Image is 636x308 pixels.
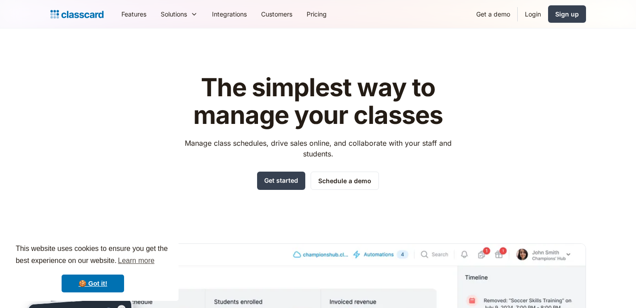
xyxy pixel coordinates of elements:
[176,74,460,129] h1: The simplest way to manage your classes
[469,4,517,24] a: Get a demo
[50,8,104,21] a: home
[116,254,156,267] a: learn more about cookies
[205,4,254,24] a: Integrations
[176,138,460,159] p: Manage class schedules, drive sales online, and collaborate with your staff and students.
[299,4,334,24] a: Pricing
[154,4,205,24] div: Solutions
[254,4,299,24] a: Customers
[555,9,579,19] div: Sign up
[311,172,379,190] a: Schedule a demo
[161,9,187,19] div: Solutions
[518,4,548,24] a: Login
[548,5,586,23] a: Sign up
[62,275,124,292] a: dismiss cookie message
[257,172,305,190] a: Get started
[7,235,179,301] div: cookieconsent
[114,4,154,24] a: Features
[16,243,170,267] span: This website uses cookies to ensure you get the best experience on our website.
